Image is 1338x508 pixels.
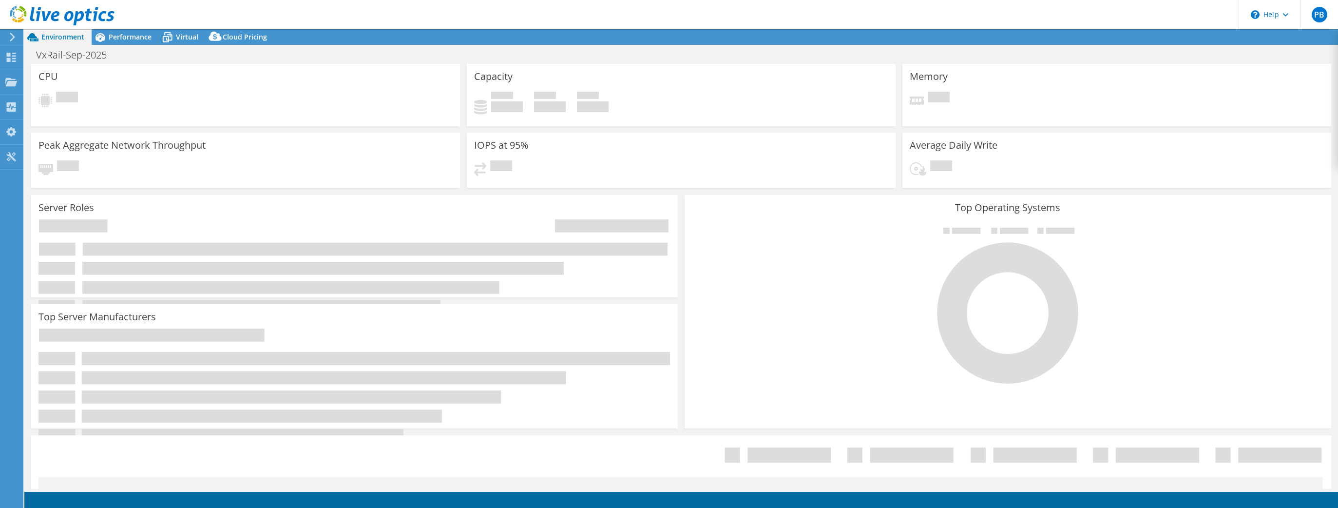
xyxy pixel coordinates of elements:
h3: IOPS at 95% [474,140,529,151]
h3: Average Daily Write [910,140,997,151]
h3: Capacity [474,71,513,82]
span: Pending [928,92,950,105]
span: Used [491,92,513,101]
svg: \n [1251,10,1260,19]
span: Pending [56,92,78,105]
h4: 0 GiB [534,101,566,112]
h1: VxRail-Sep-2025 [32,50,122,60]
h3: CPU [38,71,58,82]
span: Pending [490,160,512,174]
span: Free [534,92,556,101]
span: Environment [41,32,84,41]
span: Cloud Pricing [223,32,267,41]
span: PB [1312,7,1327,22]
span: Total [577,92,599,101]
h3: Top Operating Systems [692,202,1324,213]
span: Pending [930,160,952,174]
span: Pending [57,160,79,174]
h3: Top Server Manufacturers [38,312,156,322]
h3: Memory [910,71,948,82]
span: Performance [109,32,152,41]
h4: 0 GiB [491,101,523,112]
h3: Peak Aggregate Network Throughput [38,140,206,151]
span: Virtual [176,32,198,41]
h3: Server Roles [38,202,94,213]
h4: 0 GiB [577,101,609,112]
